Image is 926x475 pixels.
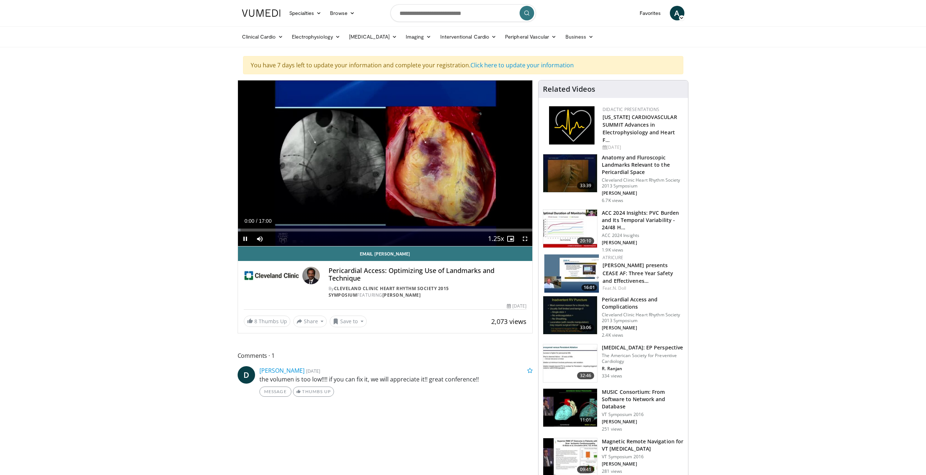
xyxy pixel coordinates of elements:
a: D [238,366,255,384]
p: [PERSON_NAME] [602,461,684,467]
h3: ACC 2024 Insights: PVC Burden and Its Temporal Variability - 24/48 H… [602,209,684,231]
a: N. Doll [613,285,627,291]
h3: Anatomy and Fluroscopic Landmarks Relevant to the Pericardial Space [602,154,684,176]
span: 32:46 [577,372,595,379]
button: Enable picture-in-picture mode [503,231,518,246]
a: 8 Thumbs Up [244,316,290,327]
img: T6d-rUZNqcn4uJqH4xMDoxOmdtO40mAx.150x105_q85_crop-smart_upscale.jpg [543,154,597,192]
span: 2,073 views [491,317,526,326]
p: Cleveland Clinic Heart Rhythm Society 2013 Symposium [602,312,684,324]
p: R. Ranjan [602,366,684,372]
span: 0:00 [245,218,254,224]
p: VT Symposium 2016 [602,412,684,417]
a: [PERSON_NAME] [382,292,421,298]
div: [DATE] [507,303,526,309]
button: Pause [238,231,253,246]
span: 8 [254,318,257,325]
img: da3c98c4-d062-49bd-8134-261ef6e55c19.150x105_q85_crop-smart_upscale.jpg [544,254,599,293]
p: [PERSON_NAME] [602,240,684,246]
img: VuMedi Logo [242,9,281,17]
a: 20:10 ACC 2024 Insights: PVC Burden and Its Temporal Variability - 24/48 H… ACC 2024 Insights [PE... [543,209,684,253]
a: Specialties [285,6,326,20]
button: Mute [253,231,267,246]
span: 33:39 [577,182,595,189]
p: 6.7K views [602,198,623,203]
p: Cleveland Clinic Heart Rhythm Society 2013 Symposium [602,177,684,189]
span: 33:06 [577,324,595,331]
h3: [MEDICAL_DATA]: EP Perspective [602,344,684,351]
p: [PERSON_NAME] [602,325,684,331]
div: Feat. [603,285,682,292]
input: Search topics, interventions [390,4,536,22]
img: f0edc991-65ed-420d-a4e4-05c050d183dc.150x105_q85_crop-smart_upscale.jpg [543,344,597,382]
a: 33:39 Anatomy and Fluroscopic Landmarks Relevant to the Pericardial Space Cleveland Clinic Heart ... [543,154,684,203]
button: Share [293,316,327,327]
a: [MEDICAL_DATA] [345,29,401,44]
a: AtriCure [603,254,623,261]
video-js: Video Player [238,80,533,246]
div: Progress Bar [238,229,533,231]
a: Message [259,387,291,397]
button: Save to [330,316,367,327]
span: 11:01 [577,416,595,424]
img: FvtxLS_fKUa2tYAH4xMDoxOmdtO40mAx.150x105_q85_crop-smart_upscale.jpg [543,296,597,334]
a: [US_STATE] CARDIOVASCULAR SUMMIT Advances in Electrophysiology and Heart F… [603,114,677,143]
div: [DATE] [603,144,682,151]
p: the volumen is too low!!!! if you can fix it, we will appreciate it!! great conference!! [259,375,533,384]
img: 29d17c94-a9a0-444c-bdc7-1277972b3693.150x105_q85_crop-smart_upscale.jpg [543,389,597,427]
p: The American Society for Preventive Cardiology [602,353,684,364]
a: 32:46 [MEDICAL_DATA]: EP Perspective The American Society for Preventive Cardiology R. Ranjan 334... [543,344,684,383]
a: Peripheral Vascular [501,29,561,44]
h3: MUSIC Consortium: From Software to Network and Database [602,388,684,410]
a: 33:06 Pericardial Access and Complications Cleveland Clinic Heart Rhythm Society 2013 Symposium [... [543,296,684,338]
a: Click here to update your information [470,61,574,69]
h3: Magnetic Remote Navigation for VT [MEDICAL_DATA] [602,438,684,452]
div: You have 7 days left to update your information and complete your registration. [243,56,683,74]
a: 11:01 MUSIC Consortium: From Software to Network and Database VT Symposium 2016 [PERSON_NAME] 251... [543,388,684,432]
p: 334 views [602,373,622,379]
button: Fullscreen [518,231,532,246]
p: 281 views [602,468,622,474]
a: Business [561,29,598,44]
p: 1.9K views [602,247,623,253]
p: 251 views [602,426,622,432]
a: 16:01 [544,254,599,293]
span: 17:00 [259,218,271,224]
a: Browse [326,6,359,20]
a: Thumbs Up [293,387,334,397]
img: cbd07656-10dd-45e3-bda0-243d5c95e0d6.150x105_q85_crop-smart_upscale.jpg [543,210,597,248]
h4: Related Videos [543,85,595,94]
a: Favorites [635,6,665,20]
h3: Pericardial Access and Complications [602,296,684,310]
span: 16:01 [581,284,597,291]
img: 1860aa7a-ba06-47e3-81a4-3dc728c2b4cf.png.150x105_q85_autocrop_double_scale_upscale_version-0.2.png [549,106,595,145]
a: A [670,6,684,20]
img: Avatar [302,267,320,284]
a: Clinical Cardio [238,29,287,44]
span: 20:10 [577,237,595,245]
a: Electrophysiology [287,29,345,44]
span: / [256,218,258,224]
small: [DATE] [306,368,320,374]
p: VT Symposium 2016 [602,454,684,460]
p: [PERSON_NAME] [602,190,684,196]
span: Comments 1 [238,351,533,360]
a: [PERSON_NAME] [259,367,305,375]
a: Imaging [401,29,436,44]
img: Cleveland Clinic Heart Rhythm Society 2015 Symposium [244,267,299,284]
p: ACC 2024 Insights [602,233,684,238]
a: [PERSON_NAME] presents CEASE AF: Three Year Safety and Effectivenes… [603,262,673,284]
a: Cleveland Clinic Heart Rhythm Society 2015 Symposium [329,285,449,298]
a: Email [PERSON_NAME] [238,246,533,261]
span: 09:41 [577,466,595,473]
div: Didactic Presentations [603,106,682,113]
a: Interventional Cardio [436,29,501,44]
p: 2.4K views [602,332,623,338]
h4: Pericardial Access: Optimizing Use of Landmarks and Technique [329,267,526,282]
div: By FEATURING [329,285,526,298]
button: Playback Rate [489,231,503,246]
p: [PERSON_NAME] [602,419,684,425]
